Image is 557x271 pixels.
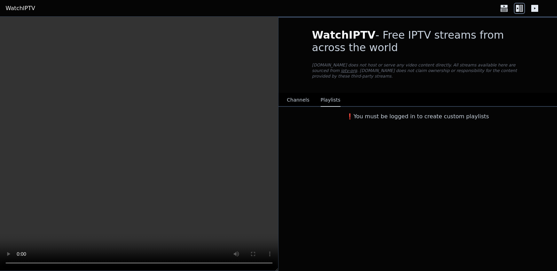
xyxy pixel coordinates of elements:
[312,29,376,41] span: WatchIPTV
[312,62,524,79] p: [DOMAIN_NAME] does not host or serve any video content directly. All streams available here are s...
[341,68,357,73] a: iptv-org
[312,29,524,54] h1: - Free IPTV streams from across the world
[321,94,340,107] button: Playlists
[6,4,35,13] a: WatchIPTV
[301,112,535,121] h3: ❗️You must be logged in to create custom playlists
[287,94,309,107] button: Channels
